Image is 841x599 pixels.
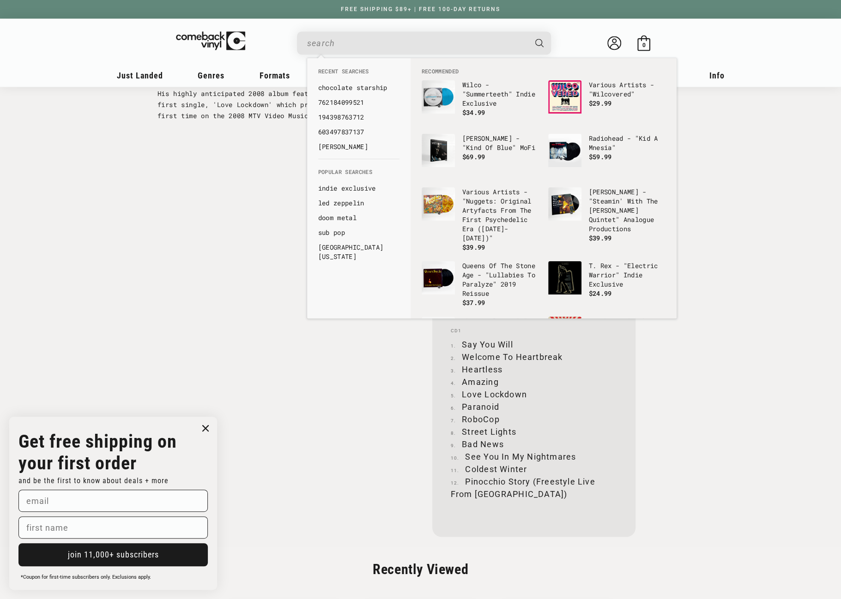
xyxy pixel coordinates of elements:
[548,261,666,305] a: T. Rex - "Electric Warrior" Indie Exclusive T. Rex - "Electric Warrior" Indie Exclusive $24.99
[314,210,404,225] li: default_suggestions: doom metal
[314,125,404,139] li: recent_searches: 603497837137
[544,312,670,365] li: default_products: Incubus - "Light Grenades" Regular
[314,181,404,196] li: default_suggestions: indie exclusive
[307,159,411,269] div: Popular Searches
[451,350,617,363] li: Welcome To Heartbreak
[318,198,399,208] a: led zeppelin
[544,183,670,247] li: default_products: Miles Davis - "Steamin' With The Miles Davis Quintet" Analogue Productions
[422,134,539,178] a: Miles Davis - "Kind Of Blue" MoFi [PERSON_NAME] - "Kind Of Blue" MoFi $69.99
[314,168,404,181] li: Popular Searches
[318,184,399,193] a: indie exclusive
[589,317,666,335] p: Incubus - "Light Grenades" Regular
[451,375,617,388] li: Amazing
[642,42,645,48] span: 0
[318,113,399,122] a: 194398763712
[318,127,399,137] a: 603497837137
[307,58,411,159] div: Recent Searches
[422,80,455,114] img: Wilco - "Summerteeth" Indie Exclusive
[548,261,581,294] img: T. Rex - "Electric Warrior" Indie Exclusive
[462,80,539,108] p: Wilco - "Summerteeth" Indie Exclusive
[548,187,666,243] a: Miles Davis - "Steamin' With The Miles Davis Quintet" Analogue Productions [PERSON_NAME] - "Steam...
[527,31,552,54] button: Search
[548,134,581,167] img: Radiohead - "Kid A Mnesia"
[18,490,208,512] input: email
[422,187,539,252] a: Various Artists - "Nuggets: Original Artyfacts From The First Psychedelic Era (1965-1968)" Variou...
[589,80,666,99] p: Various Artists - "Wilcovered"
[318,213,399,222] a: doom metal
[589,99,612,108] span: $29.99
[462,134,539,152] p: [PERSON_NAME] - "Kind Of Blue" MoFi
[18,543,208,566] button: join 11,000+ subscribers
[314,225,404,240] li: default_suggestions: sub pop
[451,388,617,400] li: Love Lockdown
[589,261,666,289] p: T. Rex - "Electric Warrior" Indie Exclusive
[451,425,617,437] li: Street Lights
[589,187,666,234] p: [PERSON_NAME] - "Steamin' With The [PERSON_NAME] Quintet" Analogue Productions
[422,317,455,350] img: The Beatles - "1"
[548,317,666,361] a: Incubus - "Light Grenades" Regular Incubus - "Light Grenades" Regular
[462,187,539,243] p: Various Artists - "Nuggets: Original Artyfacts From The First Psychedelic Era ([DATE]-[DATE])"
[307,34,526,53] input: When autocomplete results are available use up and down arrows to review and enter to select
[422,80,539,125] a: Wilco - "Summerteeth" Indie Exclusive Wilco - "Summerteeth" Indie Exclusive $34.99
[18,476,169,485] span: and be the first to know about deals + more
[451,328,617,333] span: CD1
[462,261,539,298] p: Queens Of The Stone Age - "Lullabies To Paralyze" 2019 Reissue
[411,58,677,318] div: Recommended
[318,142,399,151] a: [PERSON_NAME]
[548,187,581,221] img: Miles Davis - "Steamin' With The Miles Davis Quintet" Analogue Productions
[548,80,581,114] img: Various Artists - "Wilcovered"
[260,71,290,80] span: Formats
[314,95,404,110] li: recent_searches: 762184099521
[318,98,399,107] a: 762184099521
[451,400,617,413] li: Paranoid
[422,261,455,294] img: Queens Of The Stone Age - "Lullabies To Paralyze" 2019 Reissue
[417,129,544,183] li: default_products: Miles Davis - "Kind Of Blue" MoFi
[709,71,725,80] span: Info
[544,76,670,129] li: default_products: Various Artists - "Wilcovered"
[422,187,455,221] img: Various Artists - "Nuggets: Original Artyfacts From The First Psychedelic Era (1965-1968)"
[422,134,455,167] img: Miles Davis - "Kind Of Blue" MoFi
[451,450,617,462] li: See You In My Nightmares
[314,196,404,210] li: default_suggestions: led zeppelin
[589,152,612,161] span: $59.99
[18,516,208,539] input: first name
[462,243,485,252] span: $39.99
[589,289,612,298] span: $24.99
[451,462,617,475] li: Coldest Winter
[548,134,666,178] a: Radiohead - "Kid A Mnesia" Radiohead - "Kid A Mnesia" $59.99
[462,298,485,307] span: $37.99
[18,431,177,474] strong: Get free shipping on your first order
[422,261,539,307] a: Queens Of The Stone Age - "Lullabies To Paralyze" 2019 Reissue Queens Of The Stone Age - "Lullabi...
[462,317,539,326] p: The Beatles - "1"
[417,312,544,365] li: default_products: The Beatles - "1"
[451,413,617,425] li: RoboCop
[314,240,404,264] li: default_suggestions: hotel california
[451,475,617,500] li: Pinocchio Story (Freestyle Live From [GEOGRAPHIC_DATA])
[451,363,617,375] li: Heartless
[417,76,544,129] li: default_products: Wilco - "Summerteeth" Indie Exclusive
[297,31,551,54] div: Search
[314,67,404,80] li: Recent Searches
[451,437,617,450] li: Bad News
[451,338,617,350] li: Say You Will
[314,139,404,154] li: recent_searches: elton john
[589,134,666,152] p: Radiohead - "Kid A Mnesia"
[314,110,404,125] li: recent_searches: 194398763712
[548,80,666,125] a: Various Artists - "Wilcovered" Various Artists - "Wilcovered" $29.99
[544,129,670,183] li: default_products: Radiohead - "Kid A Mnesia"
[589,234,612,242] span: $39.99
[417,183,544,257] li: default_products: Various Artists - "Nuggets: Original Artyfacts From The First Psychedelic Era (...
[198,71,224,80] span: Genres
[417,67,670,76] li: Recommended
[199,421,212,435] button: Close dialog
[544,257,670,310] li: default_products: T. Rex - "Electric Warrior" Indie Exclusive
[314,80,404,95] li: recent_searches: chocolate starship
[318,83,399,92] a: chocolate starship
[462,108,485,117] span: $34.99
[332,6,509,12] a: FREE SHIPPING $89+ | FREE 100-DAY RETURNS
[318,243,399,261] a: [GEOGRAPHIC_DATA][US_STATE]
[422,317,539,361] a: The Beatles - "1" The Beatles - "1"
[21,574,151,580] span: *Coupon for first-time subscribers only. Exclusions apply.
[462,152,485,161] span: $69.99
[117,71,163,80] span: Just Landed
